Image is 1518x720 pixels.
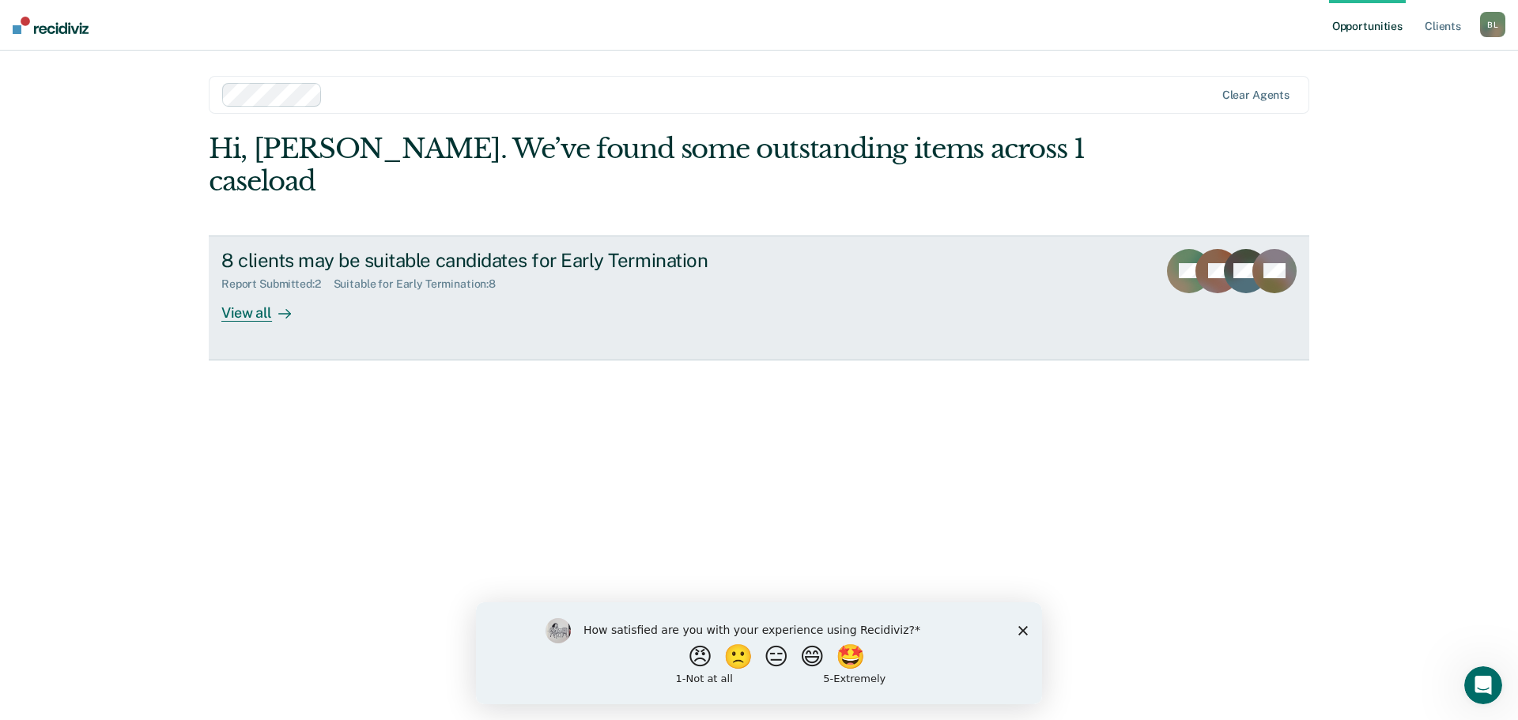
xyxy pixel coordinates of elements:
[1480,12,1505,37] button: BL
[1464,666,1502,704] iframe: Intercom live chat
[221,249,776,272] div: 8 clients may be suitable candidates for Early Termination
[209,236,1309,360] a: 8 clients may be suitable candidates for Early TerminationReport Submitted:2Suitable for Early Te...
[1222,89,1290,102] div: Clear agents
[209,133,1089,198] div: Hi, [PERSON_NAME]. We’ve found some outstanding items across 1 caseload
[334,277,509,291] div: Suitable for Early Termination : 8
[476,602,1042,704] iframe: Survey by Kim from Recidiviz
[1480,12,1505,37] div: B L
[221,291,310,322] div: View all
[221,277,334,291] div: Report Submitted : 2
[13,17,89,34] img: Recidiviz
